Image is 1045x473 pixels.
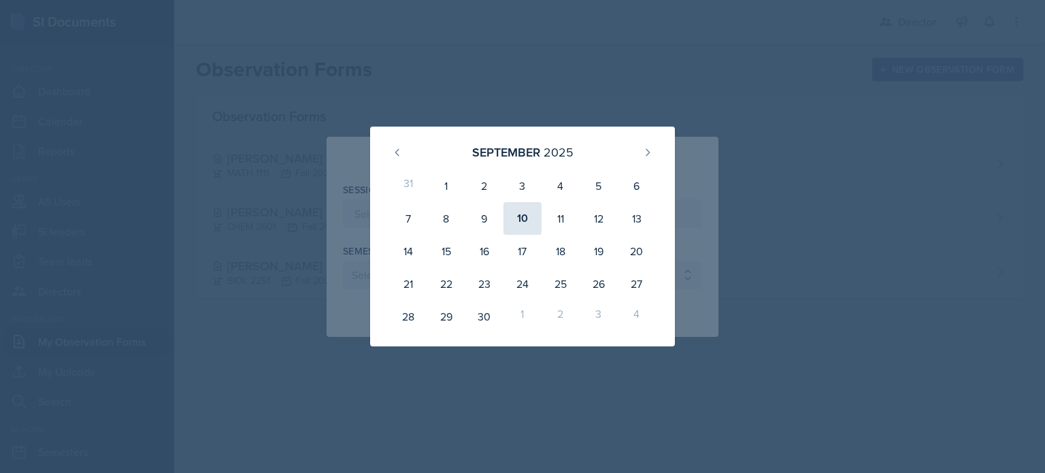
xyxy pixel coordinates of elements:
[503,235,542,267] div: 17
[542,169,580,202] div: 4
[427,202,465,235] div: 8
[465,169,503,202] div: 2
[465,267,503,300] div: 23
[465,300,503,333] div: 30
[580,267,618,300] div: 26
[427,235,465,267] div: 15
[542,300,580,333] div: 2
[503,300,542,333] div: 1
[618,202,656,235] div: 13
[465,235,503,267] div: 16
[389,235,427,267] div: 14
[542,267,580,300] div: 25
[544,143,574,161] div: 2025
[472,143,540,161] div: September
[389,202,427,235] div: 7
[503,169,542,202] div: 3
[580,300,618,333] div: 3
[427,267,465,300] div: 22
[618,267,656,300] div: 27
[389,169,427,202] div: 31
[427,169,465,202] div: 1
[580,202,618,235] div: 12
[503,267,542,300] div: 24
[580,235,618,267] div: 19
[465,202,503,235] div: 9
[542,235,580,267] div: 18
[427,300,465,333] div: 29
[542,202,580,235] div: 11
[389,267,427,300] div: 21
[618,169,656,202] div: 6
[503,202,542,235] div: 10
[580,169,618,202] div: 5
[618,235,656,267] div: 20
[618,300,656,333] div: 4
[389,300,427,333] div: 28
